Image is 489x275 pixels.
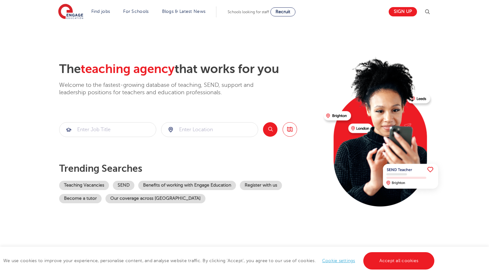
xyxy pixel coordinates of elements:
span: Recruit [276,9,290,14]
a: For Schools [123,9,149,14]
p: Trending searches [59,163,319,174]
a: Accept all cookies [363,252,435,270]
a: Register with us [240,181,282,190]
div: Submit [161,122,258,137]
input: Submit [59,123,156,137]
a: Blogs & Latest News [162,9,206,14]
a: Recruit [270,7,295,16]
input: Submit [161,123,258,137]
a: SEND [113,181,134,190]
a: Become a tutor [59,194,102,203]
div: Submit [59,122,156,137]
a: Our coverage across [GEOGRAPHIC_DATA] [105,194,205,203]
a: Cookie settings [322,258,355,263]
span: Schools looking for staff [228,10,269,14]
a: Find jobs [91,9,110,14]
span: teaching agency [81,62,175,76]
span: We use cookies to improve your experience, personalise content, and analyse website traffic. By c... [3,258,436,263]
a: Benefits of working with Engage Education [138,181,236,190]
h2: The that works for you [59,62,319,77]
img: Engage Education [58,4,83,20]
a: Teaching Vacancies [59,181,109,190]
button: Search [263,122,277,137]
p: Welcome to the fastest-growing database of teaching, SEND, support and leadership positions for t... [59,81,271,96]
a: Sign up [389,7,417,16]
